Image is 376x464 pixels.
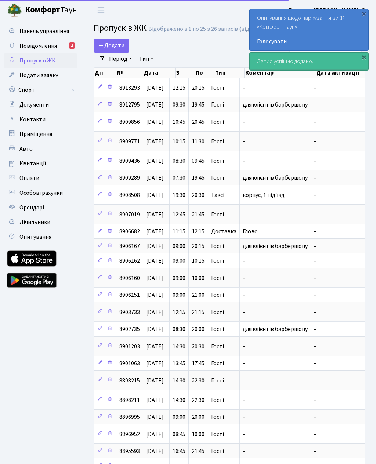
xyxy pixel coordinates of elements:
[314,84,316,92] span: -
[146,291,164,299] span: [DATE]
[192,242,205,250] span: 20:15
[116,68,143,78] th: №
[243,447,245,455] span: -
[4,171,77,186] a: Оплати
[192,157,205,165] span: 09:45
[257,37,361,46] a: Голосувати
[173,257,185,265] span: 09:00
[243,191,285,199] span: корпус, 1 під'їзд
[146,274,164,282] span: [DATE]
[360,53,368,61] div: ×
[19,27,69,35] span: Панель управління
[119,211,140,219] span: 8907019
[19,145,33,153] span: Авто
[146,325,164,333] span: [DATE]
[192,191,205,199] span: 20:30
[195,68,214,78] th: По
[98,42,124,50] span: Додати
[211,85,224,91] span: Гості
[211,192,224,198] span: Таксі
[92,4,110,16] button: Переключити навігацію
[243,157,245,165] span: -
[243,342,245,350] span: -
[4,215,77,230] a: Лічильники
[119,137,140,145] span: 8909771
[211,212,224,217] span: Гості
[119,191,140,199] span: 8908508
[173,211,185,219] span: 12:45
[192,291,205,299] span: 21:00
[314,101,316,109] span: -
[243,274,245,282] span: -
[211,258,224,264] span: Гості
[4,53,77,68] a: Пропуск в ЖК
[173,157,185,165] span: 08:30
[314,274,316,282] span: -
[19,101,49,109] span: Документи
[192,325,205,333] span: 20:00
[119,325,140,333] span: 8902735
[314,157,316,165] span: -
[19,233,51,241] span: Опитування
[119,101,140,109] span: 8912795
[173,84,185,92] span: 12:15
[146,308,164,316] span: [DATE]
[173,325,185,333] span: 08:30
[146,257,164,265] span: [DATE]
[119,274,140,282] span: 8906160
[288,6,367,14] b: Блєдних [PERSON_NAME]. О.
[243,325,308,333] span: для клієнтів барбершопу
[119,359,140,367] span: 8901063
[94,39,129,53] a: Додати
[119,242,140,250] span: 8906167
[119,308,140,316] span: 8903733
[173,274,185,282] span: 09:00
[4,68,77,83] a: Подати заявку
[4,156,77,171] a: Квитанції
[119,84,140,92] span: 8913293
[314,413,316,421] span: -
[146,101,164,109] span: [DATE]
[173,227,185,235] span: 11:15
[314,377,316,385] span: -
[211,414,224,420] span: Гості
[192,342,205,350] span: 20:30
[250,9,368,50] div: Опитування щодо паркування в ЖК «Комфорт Таун»
[192,274,205,282] span: 10:00
[19,71,58,79] span: Подати заявку
[146,359,164,367] span: [DATE]
[243,211,245,219] span: -
[19,174,39,182] span: Оплати
[19,130,52,138] span: Приміщення
[192,118,205,126] span: 20:45
[250,53,368,70] div: Запис успішно додано.
[211,229,236,234] span: Доставка
[243,174,308,182] span: для клієнтів барбершопу
[314,191,316,199] span: -
[314,325,316,333] span: -
[4,39,77,53] a: Повідомлення1
[19,57,55,65] span: Пропуск в ЖК
[146,157,164,165] span: [DATE]
[211,360,224,366] span: Гості
[119,342,140,350] span: 8901203
[211,431,224,437] span: Гості
[119,447,140,455] span: 8895593
[211,309,224,315] span: Гості
[211,139,224,144] span: Гості
[314,118,316,126] span: -
[314,359,316,367] span: -
[243,257,245,265] span: -
[146,447,164,455] span: [DATE]
[243,413,245,421] span: -
[192,174,205,182] span: 19:45
[192,257,205,265] span: 10:15
[211,326,224,332] span: Гості
[4,83,77,97] a: Спорт
[211,397,224,403] span: Гості
[7,3,22,18] img: logo.png
[4,186,77,200] a: Особові рахунки
[243,308,245,316] span: -
[192,137,205,145] span: 11:30
[314,430,316,438] span: -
